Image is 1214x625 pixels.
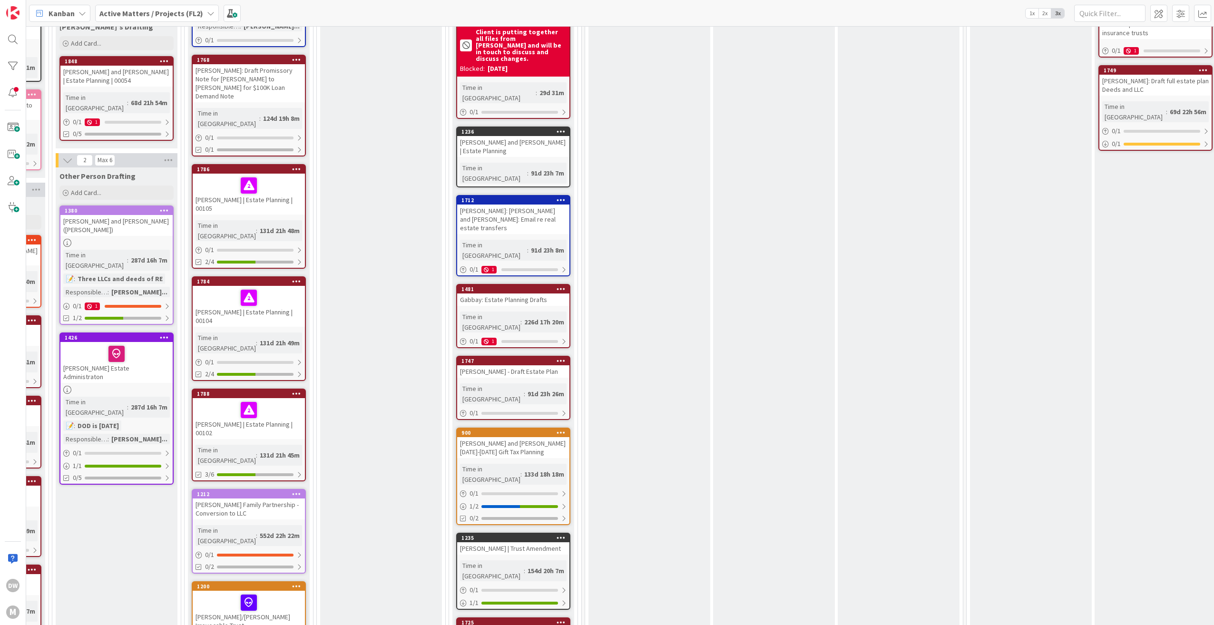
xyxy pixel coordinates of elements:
div: 1788[PERSON_NAME] | Estate Planning | 00102 [193,390,305,439]
span: 0 / 1 [470,408,479,418]
div: 1426[PERSON_NAME] Estate Administraton [60,333,173,383]
span: : [256,530,257,541]
span: : [536,88,537,98]
span: Add Card... [71,188,101,197]
span: : [520,469,522,479]
div: 0/11 [457,335,569,347]
div: [DATE] [488,64,508,74]
div: 0/1 [193,34,305,46]
span: : [256,450,257,460]
span: 0 / 1 [470,107,479,117]
div: [PERSON_NAME] Family Partnership - Conversion to LLC [193,498,305,519]
div: [PERSON_NAME] and [PERSON_NAME] | Estate Planning | 00054 [60,66,173,87]
div: 1236 [457,127,569,136]
a: 1380[PERSON_NAME] and [PERSON_NAME] ([PERSON_NAME])Time in [GEOGRAPHIC_DATA]:287d 16h 7m📝:Three L... [59,205,174,325]
div: 1784[PERSON_NAME] | Estate Planning | 00104 [193,277,305,327]
b: Client is putting together all files from [PERSON_NAME] and will be in touch to discuss and discu... [476,29,567,62]
div: 1747[PERSON_NAME] - Draft Estate Plan [457,357,569,378]
span: 3x [1051,9,1064,18]
span: 0 / 1 [205,133,214,143]
div: Galis: Prepare two irrevocable life insurance trusts [1099,18,1212,39]
div: 1 [1124,47,1139,55]
span: 0/1 [205,145,214,155]
div: 1848 [60,57,173,66]
div: [PERSON_NAME] and [PERSON_NAME] [DATE]-[DATE] Gift Tax Planning [457,437,569,458]
div: 124d 19h 8m [261,113,302,124]
div: [PERSON_NAME] | Estate Planning | 00102 [193,398,305,439]
span: 3/6 [205,469,214,479]
div: 154d 20h 7m [525,566,567,576]
a: 1848[PERSON_NAME] and [PERSON_NAME] | Estate Planning | 00054Time in [GEOGRAPHIC_DATA]:68d 21h 54... [59,56,174,141]
div: Responsible Person(s) [63,287,108,297]
div: 1200 [197,583,305,590]
span: 2 [77,155,93,166]
div: 131d 21h 49m [257,338,302,348]
a: 1784[PERSON_NAME] | Estate Planning | 00104Time in [GEOGRAPHIC_DATA]:131d 21h 49m0/12/4 [192,276,306,381]
span: 1x [1026,9,1038,18]
a: 1749[PERSON_NAME]: Draft full estate plan Deeds and LLCTime in [GEOGRAPHIC_DATA]:69d 22h 56m0/10/1 [1098,65,1213,151]
div: 0/11 [1099,45,1212,57]
span: 0 / 1 [470,585,479,595]
span: 1 / 1 [73,461,82,471]
div: 1 [481,266,497,273]
div: Time in [GEOGRAPHIC_DATA] [196,220,256,241]
div: DW [6,579,20,592]
span: Add Card... [71,39,101,48]
span: 0 / 1 [205,35,214,45]
div: 1749[PERSON_NAME]: Draft full estate plan Deeds and LLC [1099,66,1212,96]
div: Time in [GEOGRAPHIC_DATA] [460,464,520,485]
div: 0/1 [193,244,305,256]
div: 0/1 [457,407,569,419]
span: 0 / 1 [205,357,214,367]
div: 1235 [457,534,569,542]
a: 1712[PERSON_NAME]: [PERSON_NAME] and [PERSON_NAME]: Email re real estate transfersTime in [GEOGRA... [456,195,570,276]
div: [PERSON_NAME] - Draft Estate Plan [457,365,569,378]
span: : [527,245,529,255]
div: 1747 [461,358,569,364]
div: 1481 [461,286,569,293]
div: 1/1 [60,460,173,472]
span: Sheila's Drafting [59,22,153,31]
span: 0 / 1 [73,301,82,311]
div: 1784 [193,277,305,286]
img: Visit kanbanzone.com [6,6,20,20]
div: M [6,605,20,619]
div: 1848 [65,58,173,65]
a: Galis: Prepare two irrevocable life insurance trusts0/11 [1098,9,1213,58]
a: 1788[PERSON_NAME] | Estate Planning | 00102Time in [GEOGRAPHIC_DATA]:131d 21h 45m3/6 [192,389,306,481]
a: 1768[PERSON_NAME]: Draft Promissory Note for [PERSON_NAME] to [PERSON_NAME] for $100K Loan Demand... [192,55,306,156]
div: 0/1 [457,106,569,118]
div: Gabbay: Estate Planning Drafts [457,293,569,306]
div: 68d 21h 54m [128,98,170,108]
div: 1788 [193,390,305,398]
div: 287d 16h 7m [128,255,170,265]
a: 1747[PERSON_NAME] - Draft Estate PlanTime in [GEOGRAPHIC_DATA]:91d 23h 26m0/1 [456,356,570,420]
div: [PERSON_NAME]... [109,287,170,297]
div: 0/11 [60,300,173,312]
span: : [127,255,128,265]
div: 1784 [197,278,305,285]
div: 287d 16h 7m [128,402,170,412]
div: 0/1 [60,447,173,459]
span: : [1166,107,1167,117]
span: : [259,113,261,124]
div: 0/1 [457,584,569,596]
div: 1/2 [457,500,569,512]
div: 1236[PERSON_NAME] and [PERSON_NAME] | Estate Planning [457,127,569,157]
div: Time in [GEOGRAPHIC_DATA] [460,312,520,332]
div: 1380 [65,207,173,214]
div: 1786[PERSON_NAME] | Estate Planning | 00105 [193,165,305,215]
div: 1/1 [457,597,569,609]
span: 0/5 [73,473,82,483]
span: 1 / 1 [470,598,479,608]
span: : [524,566,525,576]
div: 1235 [461,535,569,541]
a: 900[PERSON_NAME] and [PERSON_NAME] [DATE]-[DATE] Gift Tax PlanningTime in [GEOGRAPHIC_DATA]:133d ... [456,428,570,525]
span: 1/2 [73,313,82,323]
div: [PERSON_NAME] Estate Administraton [60,342,173,383]
div: 1712 [461,197,569,204]
div: 1 [481,338,497,345]
span: : [256,338,257,348]
div: 0/1 [1099,138,1212,150]
span: 2x [1038,9,1051,18]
